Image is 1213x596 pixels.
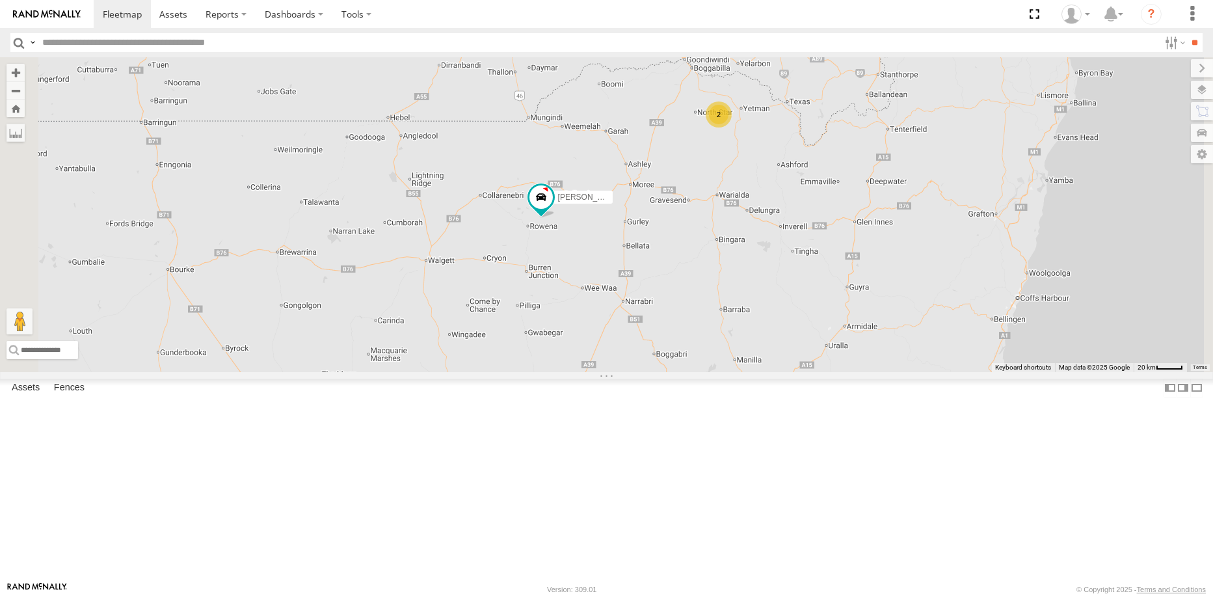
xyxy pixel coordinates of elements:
[7,124,25,142] label: Measure
[1141,4,1162,25] i: ?
[1177,379,1190,398] label: Dock Summary Table to the Right
[5,379,46,398] label: Assets
[1137,586,1206,593] a: Terms and Conditions
[1191,145,1213,163] label: Map Settings
[1134,363,1187,372] button: Map Scale: 20 km per 38 pixels
[1160,33,1188,52] label: Search Filter Options
[547,586,596,593] div: Version: 309.01
[995,363,1051,372] button: Keyboard shortcuts
[1138,364,1156,371] span: 20 km
[7,308,33,334] button: Drag Pegman onto the map to open Street View
[706,102,732,128] div: 2
[7,100,25,117] button: Zoom Home
[7,81,25,100] button: Zoom out
[1190,379,1203,398] label: Hide Summary Table
[1059,364,1130,371] span: Map data ©2025 Google
[13,10,81,19] img: rand-logo.svg
[27,33,38,52] label: Search Query
[7,583,67,596] a: Visit our Website
[1164,379,1177,398] label: Dock Summary Table to the Left
[7,64,25,81] button: Zoom in
[1193,364,1207,370] a: Terms (opens in new tab)
[557,193,622,202] span: [PERSON_NAME]
[1057,5,1095,24] div: Jordon cope
[47,379,91,398] label: Fences
[1076,586,1206,593] div: © Copyright 2025 -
